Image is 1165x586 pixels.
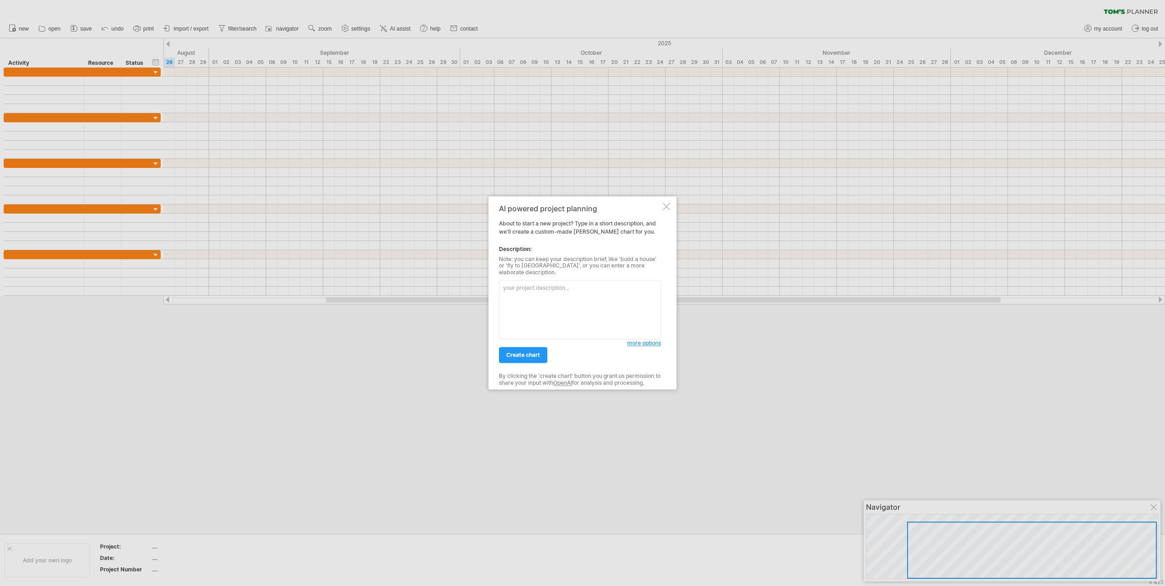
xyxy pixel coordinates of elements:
[499,373,661,387] div: By clicking the 'create chart' button you grant us permission to share your input with for analys...
[499,204,661,381] div: About to start a new project? Type in a short description, and we'll create a custom-made [PERSON...
[499,347,547,363] a: create chart
[499,204,661,213] div: AI powered project planning
[627,340,661,348] a: more options
[627,340,661,347] span: more options
[506,352,540,359] span: create chart
[499,256,661,276] div: Note: you can keep your description brief, like 'build a house' or 'fly to [GEOGRAPHIC_DATA]', or...
[499,245,661,253] div: Description:
[553,379,572,386] a: OpenAI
